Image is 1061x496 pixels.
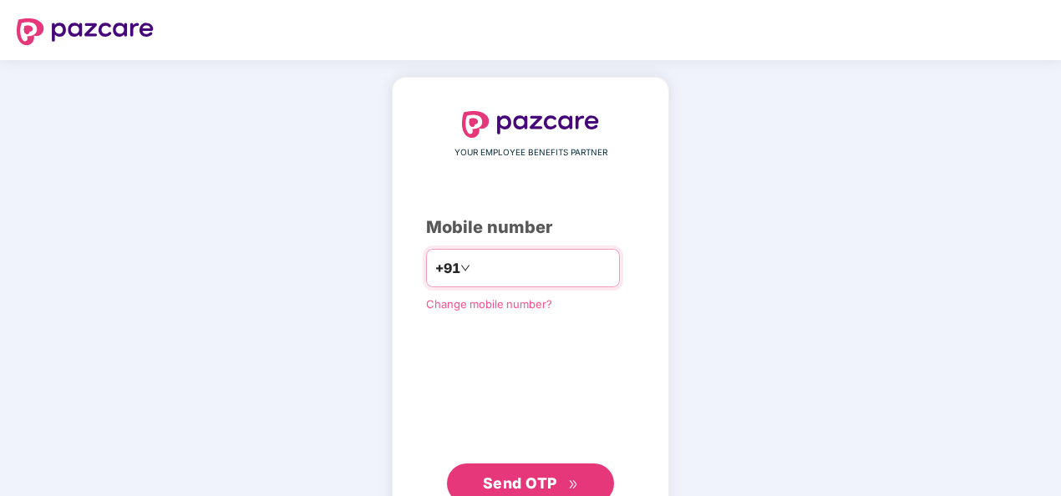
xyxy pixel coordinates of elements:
div: Mobile number [426,215,635,240]
span: YOUR EMPLOYEE BENEFITS PARTNER [454,146,607,159]
span: +91 [435,258,460,279]
span: Send OTP [483,474,557,492]
span: down [460,263,470,273]
span: double-right [568,479,579,490]
img: logo [17,18,154,45]
img: logo [462,111,599,138]
a: Change mobile number? [426,297,552,311]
